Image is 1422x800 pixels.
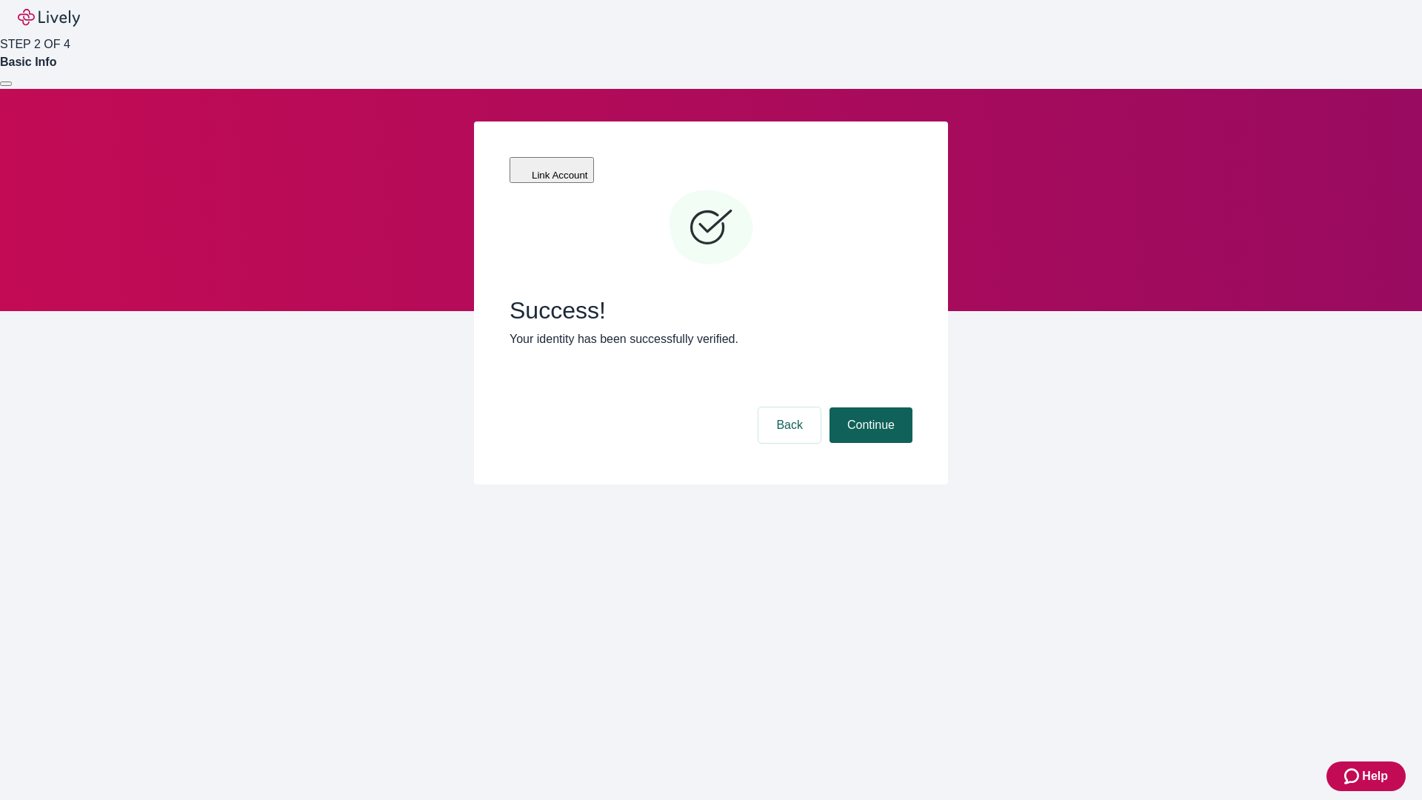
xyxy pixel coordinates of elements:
button: Continue [829,407,912,443]
img: Lively [18,9,80,27]
svg: Checkmark icon [667,184,755,273]
svg: Zendesk support icon [1344,767,1362,785]
button: Link Account [510,157,594,183]
p: Your identity has been successfully verified. [510,330,912,348]
span: Success! [510,296,912,324]
button: Back [758,407,821,443]
span: Help [1362,767,1388,785]
button: Zendesk support iconHelp [1326,761,1406,791]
